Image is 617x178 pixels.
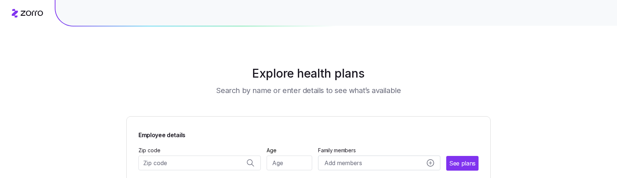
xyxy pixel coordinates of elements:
[318,147,440,154] span: Family members
[449,159,476,168] span: See plans
[138,128,479,140] span: Employee details
[267,146,277,154] label: Age
[138,156,261,170] input: Zip code
[446,156,479,171] button: See plans
[318,156,440,170] button: Add membersadd icon
[267,156,313,170] input: Age
[324,159,362,168] span: Add members
[216,85,401,96] h3: Search by name or enter details to see what’s available
[427,159,434,167] svg: add icon
[145,65,473,82] h1: Explore health plans
[138,146,160,154] label: Zip code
